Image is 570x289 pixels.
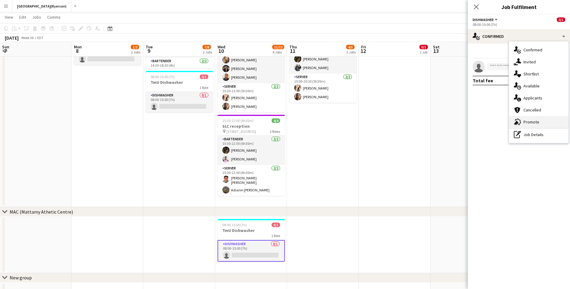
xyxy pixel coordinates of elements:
span: Sat [433,44,440,50]
div: 2 Jobs [203,50,212,54]
app-card-role: BARTENDER4/415:30-21:00 (5h30m)[PERSON_NAME][PERSON_NAME][PERSON_NAME][PERSON_NAME] [218,37,285,83]
span: [STREET_ADDRESS] [226,129,256,134]
button: [GEOGRAPHIC_DATA](Ryerson) [12,0,72,12]
span: Confirmed [523,47,542,53]
span: 12 [360,47,366,54]
span: 13 [432,47,440,54]
span: Edit [19,14,26,20]
span: 15:30-22:00 (6h30m) [222,118,254,123]
span: Mon [74,44,82,50]
span: 2 Roles [270,129,280,134]
app-card-role: BARTENDER2/215:00-20:30 (5h30m)[PERSON_NAME][PERSON_NAME] [289,44,357,74]
span: Promote [523,119,539,125]
span: Invited [523,59,536,65]
app-card-role: DISHWASHER0/108:00-15:00 (7h) [218,240,285,262]
div: 08:00-15:00 (7h) [473,22,565,27]
app-job-card: 15:30-21:00 (5h30m)6/6IMA RECEPTION [STREET_ADDRESS]2 RolesBARTENDER4/415:30-21:00 (5h30m)[PERSON... [218,23,285,112]
span: 7/8 [203,45,211,49]
span: View [5,14,13,20]
app-job-card: 08:00-15:00 (7h)0/1TmU Dishwasher1 RoleDISHWASHER0/108:00-15:00 (7h) [218,219,285,262]
span: 11/12 [272,45,284,49]
span: DISHWASHER [473,17,494,22]
span: Wed [218,44,225,50]
div: 2 Jobs [346,50,356,54]
span: 08:00-15:00 (7h) [222,223,247,227]
div: EDT [37,35,44,40]
h3: TmU Dishwasher [146,80,213,85]
app-card-role: SERVER2/215:00-20:30 (5h30m)[PERSON_NAME][PERSON_NAME] [289,74,357,103]
span: 4/5 [346,45,355,49]
span: 1 Role [271,233,280,238]
span: 1/2 [131,45,139,49]
div: 1 Job [420,50,428,54]
div: Job Details [509,129,568,141]
span: 0/1 [557,17,565,22]
span: Cancelled [523,107,541,113]
a: Jobs [30,13,44,21]
h3: SLC reception [218,123,285,129]
span: 10 [217,47,225,54]
div: 4 Jobs [273,50,284,54]
a: View [2,13,16,21]
button: DISHWASHER [473,17,498,22]
div: New group [10,275,32,281]
span: Week 36 [20,35,35,40]
app-job-card: 08:00-15:00 (7h)0/1TmU Dishwasher1 RoleDISHWASHER0/108:00-15:00 (7h) [146,71,213,112]
app-card-role: DISHWASHER0/108:00-15:00 (7h) [146,92,213,112]
span: 0/1 [200,75,208,79]
span: Tue [146,44,153,50]
app-card-role: BARTENDER2/214:30-18:30 (4h) [146,58,213,87]
span: 08:00-15:00 (7h) [151,75,175,79]
span: Available [523,83,540,89]
span: Comms [47,14,61,20]
div: Total fee [473,78,493,84]
span: 4/4 [272,118,280,123]
span: 11 [288,47,297,54]
app-card-role: SERVER2/215:30-21:00 (5h30m)[PERSON_NAME][PERSON_NAME] [218,83,285,112]
app-card-role: SERVER2/215:30-22:00 (6h30m)[PERSON_NAME] [PERSON_NAME]Adianin [PERSON_NAME] [218,165,285,196]
a: Comms [45,13,63,21]
span: Shortlist [523,71,539,77]
app-card-role: BARTENDER2/215:30-22:00 (6h30m)[PERSON_NAME][PERSON_NAME] [218,136,285,165]
span: 0/1 [272,223,280,227]
h3: TmU Dishwasher [218,228,285,233]
span: 0/1 [419,45,428,49]
div: [DATE] [5,35,19,41]
span: 8 [73,47,82,54]
div: MAC (Mattamy Athetic Centre) [10,209,73,215]
a: Edit [17,13,29,21]
app-job-card: 15:00-20:30 (5h30m)4/4LIB RECEPTION2 RolesBARTENDER2/215:00-20:30 (5h30m)[PERSON_NAME][PERSON_NAM... [289,23,357,103]
span: Thu [289,44,297,50]
span: 1 Role [200,85,208,90]
div: 2 Jobs [131,50,140,54]
span: 7 [1,47,9,54]
span: Sun [2,44,9,50]
app-job-card: 15:30-22:00 (6h30m)4/4SLC reception [STREET_ADDRESS]2 RolesBARTENDER2/215:30-22:00 (6h30m)[PERSON... [218,115,285,196]
div: Confirmed [468,29,570,44]
h3: Job Fulfilment [468,3,570,11]
span: Fri [361,44,366,50]
span: Applicants [523,95,542,101]
span: 9 [145,47,153,54]
span: Jobs [32,14,41,20]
